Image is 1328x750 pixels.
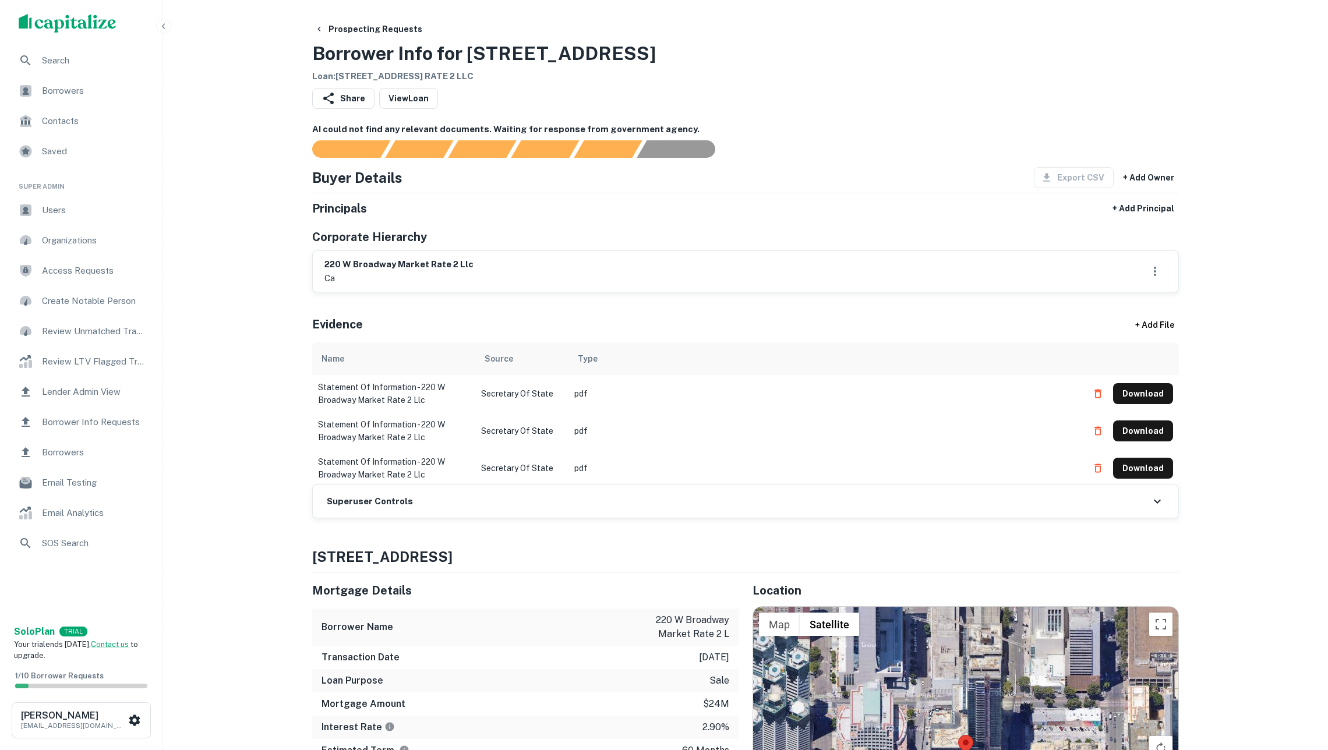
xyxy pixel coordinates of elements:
span: Your trial ends [DATE]. to upgrade. [14,640,138,660]
span: Email Analytics [42,506,146,520]
th: Name [312,342,475,375]
h6: Loan : [STREET_ADDRESS] RATE 2 LLC [312,70,656,83]
span: Borrower Info Requests [42,415,146,429]
a: Contact us [91,640,129,649]
h6: 220 w broadway market rate 2 llc [324,258,474,271]
button: Delete file [1087,422,1108,440]
h6: AI could not find any relevant documents. Waiting for response from government agency. [312,123,1179,136]
span: Search [42,54,146,68]
a: Borrowers [9,438,153,466]
button: Download [1113,383,1173,404]
p: sale [709,674,729,688]
span: Review Unmatched Transactions [42,324,146,338]
a: Review Unmatched Transactions [9,317,153,345]
th: Source [475,342,568,375]
h5: Evidence [312,316,363,333]
span: SOS Search [42,536,146,550]
span: Contacts [42,114,146,128]
div: AI fulfillment process complete. [637,140,729,158]
h6: Transaction Date [322,650,400,664]
p: $24m [703,697,729,711]
strong: Solo Plan [14,626,55,637]
p: 2.90% [702,720,729,734]
h6: Loan Purpose [322,674,383,688]
a: Lender Admin View [9,378,153,406]
td: pdf [568,375,1082,412]
td: Secretary of State [475,450,568,487]
a: Email Analytics [9,499,153,527]
h4: Buyer Details [312,167,402,188]
td: statement of information - 220 w broadway market rate 2 llc [312,412,475,450]
button: Show street map [759,613,800,636]
div: SOS Search [9,529,153,557]
button: Download [1113,458,1173,479]
h3: Borrower Info for [STREET_ADDRESS] [312,40,656,68]
div: Type [578,352,598,366]
span: Lender Admin View [42,385,146,399]
svg: The interest rates displayed on the website are for informational purposes only and may be report... [384,721,395,732]
a: Organizations [9,227,153,254]
span: Review LTV Flagged Transactions [42,355,146,369]
img: capitalize-logo.png [19,14,116,33]
a: Review LTV Flagged Transactions [9,348,153,376]
div: Source [485,352,513,366]
span: Borrowers [42,84,146,98]
p: ca [324,271,474,285]
button: [PERSON_NAME][EMAIL_ADDRESS][DOMAIN_NAME] [12,702,151,738]
span: Access Requests [42,264,146,278]
div: Search [9,47,153,75]
h5: Mortgage Details [312,582,739,599]
button: Show satellite imagery [800,613,859,636]
a: Users [9,196,153,224]
div: scrollable content [312,342,1179,484]
h6: Mortgage Amount [322,697,405,711]
p: [DATE] [699,650,729,664]
p: [EMAIL_ADDRESS][DOMAIN_NAME] [21,720,126,731]
div: Principals found, AI now looking for contact information... [511,140,579,158]
span: 1 / 10 Borrower Requests [15,671,104,680]
h4: [STREET_ADDRESS] [312,546,1179,567]
h5: Corporate Hierarchy [312,228,427,246]
button: Delete file [1087,459,1108,477]
button: Download [1113,420,1173,441]
div: Borrowers [9,77,153,105]
a: Email Testing [9,469,153,497]
a: Borrower Info Requests [9,408,153,436]
td: pdf [568,412,1082,450]
td: statement of information - 220 w broadway market rate 2 llc [312,375,475,412]
button: Prospecting Requests [310,19,427,40]
span: Create Notable Person [42,294,146,308]
td: Secretary of State [475,412,568,450]
a: Saved [9,137,153,165]
h6: [PERSON_NAME] [21,711,126,720]
div: Sending borrower request to AI... [298,140,386,158]
td: pdf [568,450,1082,487]
button: + Add Principal [1108,198,1179,219]
h5: Location [753,582,1179,599]
div: + Add File [1114,314,1195,335]
td: statement of information - 220 w broadway market rate 2 llc [312,450,475,487]
span: Users [42,203,146,217]
h6: Borrower Name [322,620,393,634]
a: Access Requests [9,257,153,285]
button: Delete file [1087,384,1108,403]
div: Name [322,352,344,366]
div: Chat Widget [1270,657,1328,713]
span: Organizations [42,234,146,247]
h6: Interest Rate [322,720,395,734]
span: Borrowers [42,445,146,459]
a: Create Notable Person [9,287,153,315]
p: 220 w broadway market rate 2 l [624,613,729,641]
